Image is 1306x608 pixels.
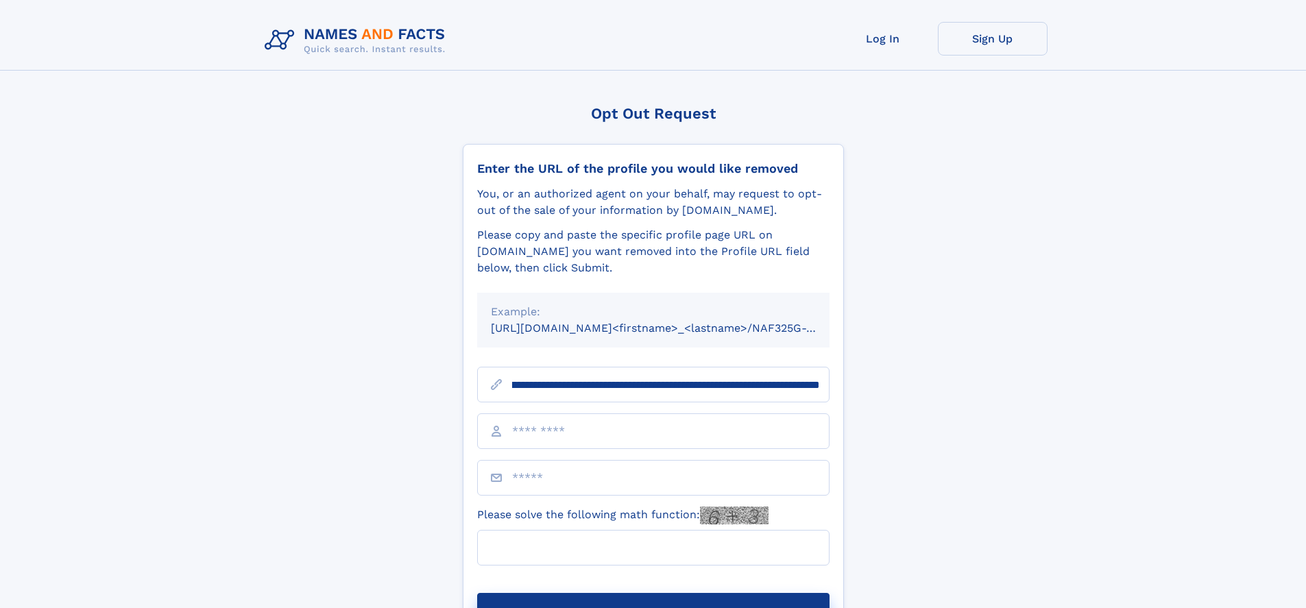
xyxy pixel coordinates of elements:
[491,321,856,335] small: [URL][DOMAIN_NAME]<firstname>_<lastname>/NAF325G-xxxxxxxx
[259,22,457,59] img: Logo Names and Facts
[477,186,830,219] div: You, or an authorized agent on your behalf, may request to opt-out of the sale of your informatio...
[463,105,844,122] div: Opt Out Request
[491,304,816,320] div: Example:
[477,507,769,524] label: Please solve the following math function:
[828,22,938,56] a: Log In
[477,161,830,176] div: Enter the URL of the profile you would like removed
[477,227,830,276] div: Please copy and paste the specific profile page URL on [DOMAIN_NAME] you want removed into the Pr...
[938,22,1048,56] a: Sign Up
